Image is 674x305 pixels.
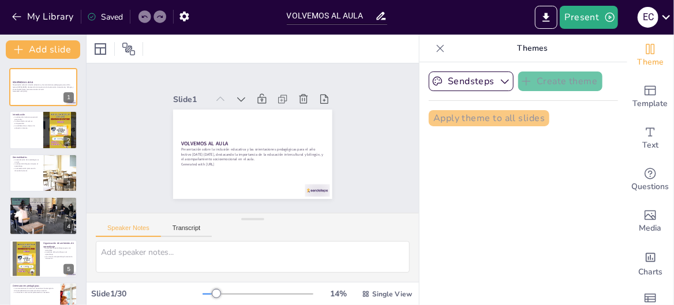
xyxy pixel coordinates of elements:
span: Media [639,222,662,235]
span: Single View [372,289,412,299]
p: Presentación sobre la inclusión educativa y las orientaciones pedagógicas para el año lectivo [DA... [13,84,74,91]
div: Change the overall theme [627,35,673,76]
div: 3 [9,154,77,192]
span: Text [642,139,658,152]
p: Themes [450,35,616,62]
div: 1 [9,68,77,106]
div: 2 [63,135,74,146]
p: Introducción [13,113,40,116]
div: 4 [9,197,77,235]
button: E C [638,6,658,29]
p: Orientaciones pedagógicas [13,284,57,288]
button: Transcript [161,224,212,237]
div: Slide 1 [200,178,215,213]
p: La formación continua del profesorado es necesaria. [13,292,57,294]
div: 4 [63,221,74,232]
div: 5 [63,264,74,274]
strong: VOLVEMOS AL AULA [247,163,259,210]
div: 3 [63,178,74,189]
p: La estética del aula influye en el aprendizaje. [43,251,74,255]
p: La inclusión debe reflejarse en la lista de útiles. [13,204,74,206]
p: Generated with [URL] [269,69,289,212]
button: Present [560,6,617,29]
p: La lista de útiles es fundamental para el aprendizaje. [13,202,74,204]
button: My Library [9,7,78,26]
div: 2 [9,111,77,149]
div: Layout [91,40,110,58]
div: Add images, graphics, shapes or video [627,201,673,242]
span: Theme [637,56,664,69]
button: Export to PowerPoint [535,6,557,29]
p: Presentación sobre la inclusión educativa y las orientaciones pedagógicas para el año lectivo [DA... [254,68,283,212]
input: Insert title [287,7,376,24]
p: La colaboración en la elaboración de la lista es clave. [13,206,74,208]
div: 14 % [325,288,353,299]
p: El acompañamiento socioemocional es esencial. [13,289,57,292]
div: E C [638,7,658,28]
span: Charts [638,266,662,278]
p: Los rincones de aprendizaje fomentan la interacción. [43,255,74,259]
button: Add slide [6,40,80,59]
p: Generalidades [13,156,40,159]
p: Generated with [URL] [13,91,74,93]
button: Apply theme to all slides [429,110,549,126]
div: Add ready made slides [627,76,673,118]
button: Speaker Notes [96,224,161,237]
div: Saved [87,12,123,22]
p: Organización de ambientes de aprendizaje [43,242,74,248]
p: La colaboración es clave en la educación inclusiva. [13,125,40,129]
div: Add charts and graphs [627,242,673,284]
div: 5 [9,240,77,278]
span: Questions [632,180,669,193]
span: Position [122,42,136,56]
div: Slide 1 / 30 [91,288,203,299]
div: 1 [63,92,74,103]
p: La educación bilingüe enriquece el aprendizaje. [13,163,40,167]
button: Sendsteps [429,71,514,91]
p: Ambientes de aprendizaje seguros son esenciales. [43,247,74,251]
p: La actualización de metodologías es crucial. [13,159,40,163]
p: La diversidad en el aula es enriquecedora. [13,120,40,124]
p: La etnoeducación promueve la diversidad cultural. [13,167,40,171]
button: Create theme [518,71,602,91]
p: Las orientaciones son clave en situaciones de emergencia. [13,288,57,290]
strong: VOLVEMOS AL AULA [13,81,33,84]
span: Template [633,97,668,110]
p: La educación inclusiva es esencial para todos. [13,116,40,120]
p: Lista de útiles [13,198,74,202]
div: Get real-time input from your audience [627,159,673,201]
div: Add text boxes [627,118,673,159]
